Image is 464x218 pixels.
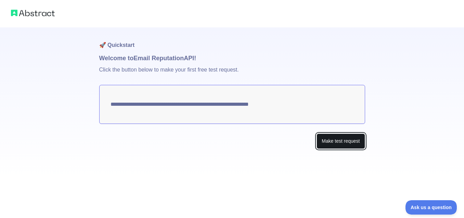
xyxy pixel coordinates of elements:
[317,133,365,149] button: Make test request
[11,8,55,18] img: Abstract logo
[405,200,457,215] iframe: Toggle Customer Support
[99,53,365,63] h1: Welcome to Email Reputation API!
[99,63,365,85] p: Click the button below to make your first free test request.
[99,27,365,53] h1: 🚀 Quickstart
